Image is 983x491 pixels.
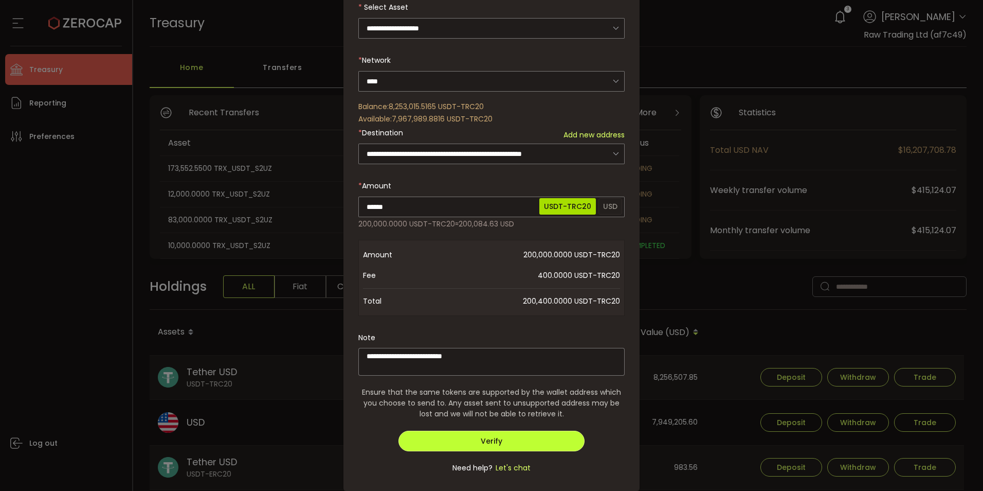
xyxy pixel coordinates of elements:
span: Verify [481,436,502,446]
span: 200,400.0000 USDT-TRC20 [445,291,620,311]
span: 200,000.0000 USDT-TRC20 [445,244,620,265]
span: Total [363,291,445,311]
label: Note [358,332,375,343]
span: Ensure that the same tokens are supported by the wallet address which you choose to send to. Any ... [358,387,625,419]
span: 7,967,989.8816 USDT-TRC20 [392,114,493,124]
span: Let's chat [493,463,531,474]
span: USDT-TRC20 [539,198,596,215]
span: ≈ [455,219,459,229]
span: 400.0000 USDT-TRC20 [445,265,620,286]
button: Verify [398,431,585,451]
span: Amount [363,244,445,265]
span: USD [598,198,622,215]
span: 8,253,015.5165 USDT-TRC20 [389,101,484,112]
iframe: Chat Widget [932,442,983,491]
span: Amount [362,181,391,191]
span: Add new address [563,130,625,141]
span: 200,084.63 USD [459,219,514,229]
span: Available: [358,114,392,124]
span: Fee [363,265,445,286]
span: Destination [362,128,403,138]
span: 200,000.0000 USDT-TRC20 [358,219,455,229]
span: Balance: [358,101,389,112]
span: Need help? [452,463,493,474]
